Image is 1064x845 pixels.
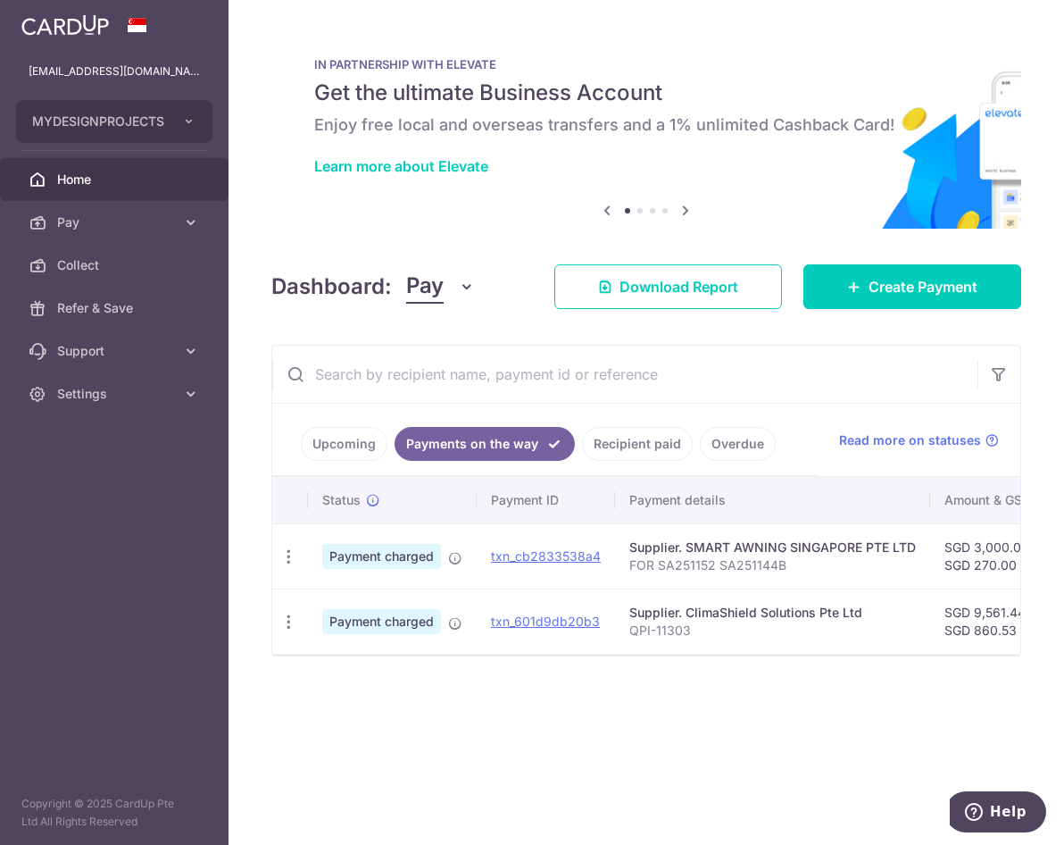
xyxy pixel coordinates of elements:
[406,270,475,304] button: Pay
[16,100,212,143] button: MYDESIGNPROJECTS
[57,385,175,403] span: Settings
[839,431,981,449] span: Read more on statuses
[839,431,999,449] a: Read more on statuses
[700,427,776,461] a: Overdue
[314,57,978,71] p: IN PARTNERSHIP WITH ELEVATE
[930,523,1064,589] td: SGD 3,000.00 SGD 270.00
[477,477,615,523] th: Payment ID
[57,342,175,360] span: Support
[629,539,916,556] div: Supplier. SMART AWNING SINGAPORE PTE LTD
[32,113,164,130] span: MYDESIGNPROJECTS
[615,477,930,523] th: Payment details
[322,491,361,509] span: Status
[57,213,175,231] span: Pay
[803,264,1021,309] a: Create Payment
[491,614,600,629] a: txn_601d9db20b3
[57,299,175,317] span: Refer & Save
[629,556,916,574] p: FOR SA251152 SA251144B
[406,270,444,304] span: Pay
[629,604,916,622] div: Supplier. ClimaShield Solutions Pte Ltd
[301,427,387,461] a: Upcoming
[57,171,175,188] span: Home
[629,622,916,640] p: QPI-11303
[944,491,1030,509] span: Amount & GST
[930,589,1064,654] td: SGD 9,561.44 SGD 860.53
[57,256,175,274] span: Collect
[322,544,441,569] span: Payment charged
[271,29,1021,229] img: Renovation banner
[491,548,601,564] a: txn_cb2833538a4
[395,427,575,461] a: Payments on the way
[554,264,782,309] a: Download Report
[29,63,200,80] p: [EMAIL_ADDRESS][DOMAIN_NAME]
[21,14,109,36] img: CardUp
[272,346,977,403] input: Search by recipient name, payment id or reference
[314,157,488,175] a: Learn more about Elevate
[950,791,1046,836] iframe: Opens a widget where you can find more information
[619,276,738,297] span: Download Report
[314,79,978,107] h5: Get the ultimate Business Account
[582,427,693,461] a: Recipient paid
[869,276,977,297] span: Create Payment
[314,114,978,136] h6: Enjoy free local and overseas transfers and a 1% unlimited Cashback Card!
[322,609,441,634] span: Payment charged
[271,271,392,303] h4: Dashboard:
